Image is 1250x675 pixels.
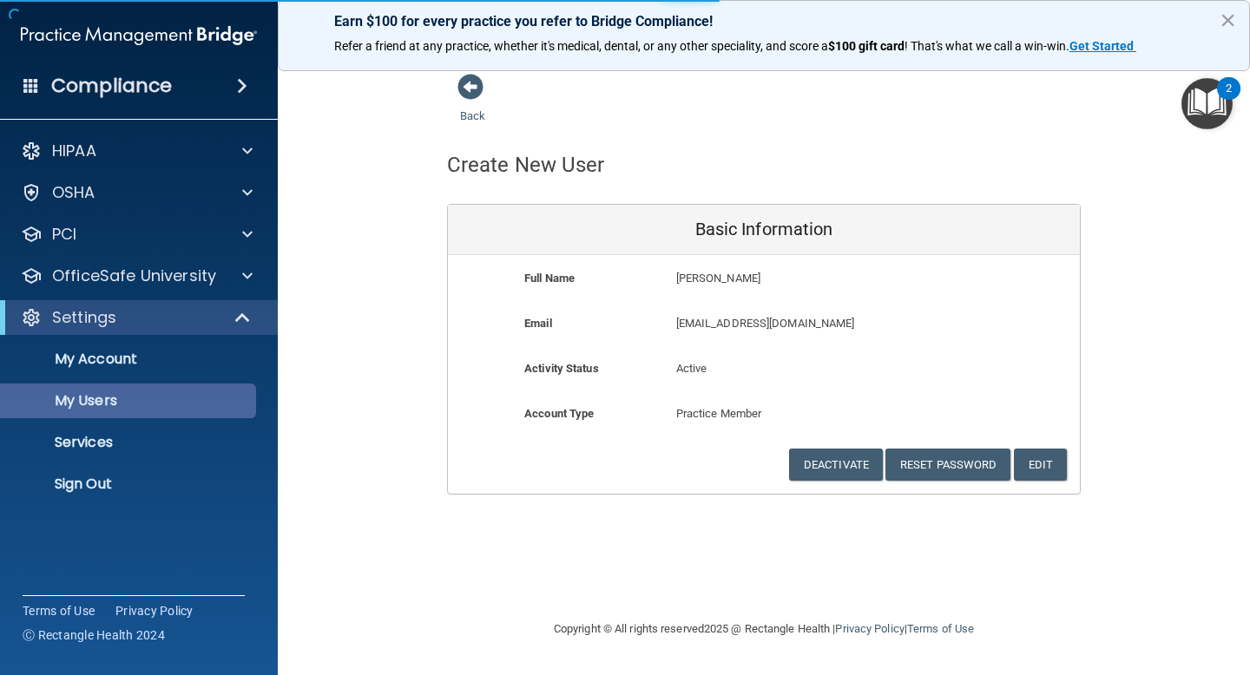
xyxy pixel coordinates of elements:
[11,475,248,493] p: Sign Out
[676,268,953,289] p: [PERSON_NAME]
[21,182,253,203] a: OSHA
[907,622,974,635] a: Terms of Use
[334,13,1194,29] p: Earn $100 for every practice you refer to Bridge Compliance!
[524,317,552,330] b: Email
[1014,449,1067,481] button: Edit
[21,141,253,161] a: HIPAA
[1181,78,1233,129] button: Open Resource Center, 2 new notifications
[52,265,216,286] p: OfficeSafe University
[524,407,594,420] b: Account Type
[52,307,116,328] p: Settings
[23,602,95,619] a: Terms of Use
[21,224,253,245] a: PCI
[448,205,1080,255] div: Basic Information
[447,601,1081,657] div: Copyright © All rights reserved 2025 @ Rectangle Health | |
[52,141,96,161] p: HIPAA
[11,434,248,451] p: Services
[52,182,95,203] p: OSHA
[11,392,248,410] p: My Users
[524,272,575,285] b: Full Name
[1069,39,1134,53] strong: Get Started
[835,622,904,635] a: Privacy Policy
[676,358,852,379] p: Active
[21,18,257,53] img: PMB logo
[21,307,252,328] a: Settings
[460,88,485,122] a: Back
[447,154,605,176] h4: Create New User
[524,362,599,375] b: Activity Status
[23,626,165,644] span: Ⓒ Rectangle Health 2024
[334,39,828,53] span: Refer a friend at any practice, whether it's medical, dental, or any other speciality, and score a
[51,74,172,98] h4: Compliance
[905,39,1069,53] span: ! That's what we call a win-win.
[828,39,905,53] strong: $100 gift card
[789,449,883,481] button: Deactivate
[1220,6,1236,34] button: Close
[52,224,76,245] p: PCI
[115,602,194,619] a: Privacy Policy
[1069,39,1136,53] a: Get Started
[1226,88,1232,111] div: 2
[676,403,852,424] p: Practice Member
[11,351,248,368] p: My Account
[676,313,953,334] p: [EMAIL_ADDRESS][DOMAIN_NAME]
[885,449,1010,481] button: Reset Password
[21,265,253,286] a: OfficeSafe University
